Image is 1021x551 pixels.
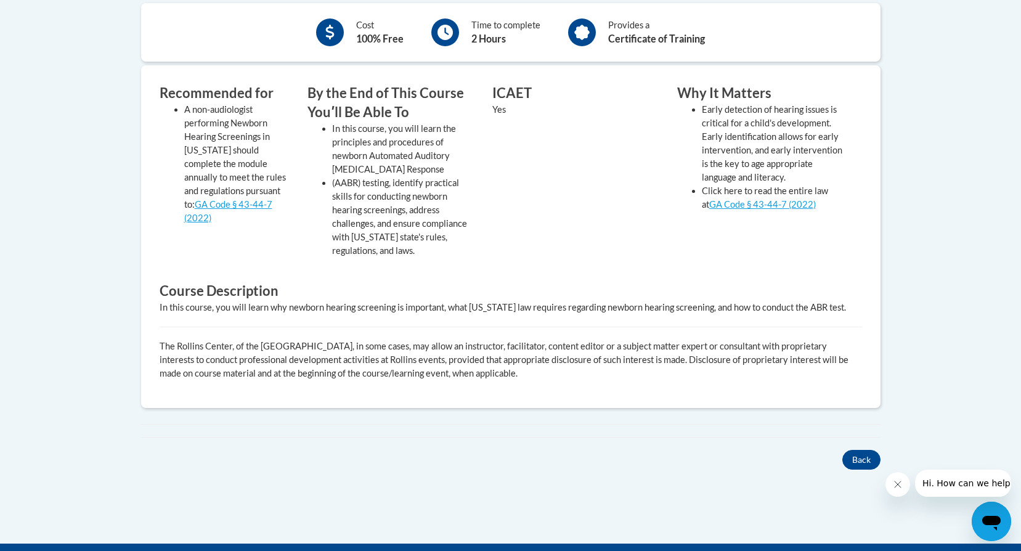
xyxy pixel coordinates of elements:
b: 2 Hours [471,33,506,44]
b: 100% Free [356,33,404,44]
li: Click here to read the entire law at [702,184,844,211]
p: The Rollins Center, of the [GEOGRAPHIC_DATA], in some cases, may allow an instructor, facilitator... [160,340,862,380]
li: In this course, you will learn the principles and procedures of newborn Automated Auditory [MEDIC... [332,122,474,176]
h3: Recommended for [160,84,289,103]
div: In this course, you will learn why newborn hearing screening is important, what [US_STATE] law re... [160,301,862,314]
value: Yes [492,104,506,115]
span: Hi. How can we help? [7,9,100,18]
li: Early detection of hearing issues is critical for a child's development. Early identification all... [702,103,844,184]
iframe: Message from company [915,470,1011,497]
h3: ICAET [492,84,659,103]
a: GA Code § 43-44-7 (2022) [184,199,272,223]
b: Certificate of Training [608,33,705,44]
a: GA Code § 43-44-7 (2022) [709,199,816,210]
div: Cost [356,18,404,46]
div: Provides a [608,18,705,46]
h3: Why It Matters [677,84,844,103]
li: (AABR) testing, identify practical skills for conducting newborn hearing screenings, address chal... [332,176,474,258]
h3: By the End of This Course Youʹll Be Able To [307,84,474,122]
iframe: Close message [885,472,910,497]
li: A non-audiologist performing Newborn Hearing Screenings in [US_STATE] should complete the module ... [184,103,289,225]
iframe: Button to launch messaging window [972,502,1011,541]
button: Back [842,450,881,470]
div: Time to complete [471,18,540,46]
h3: Course Description [160,282,862,301]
